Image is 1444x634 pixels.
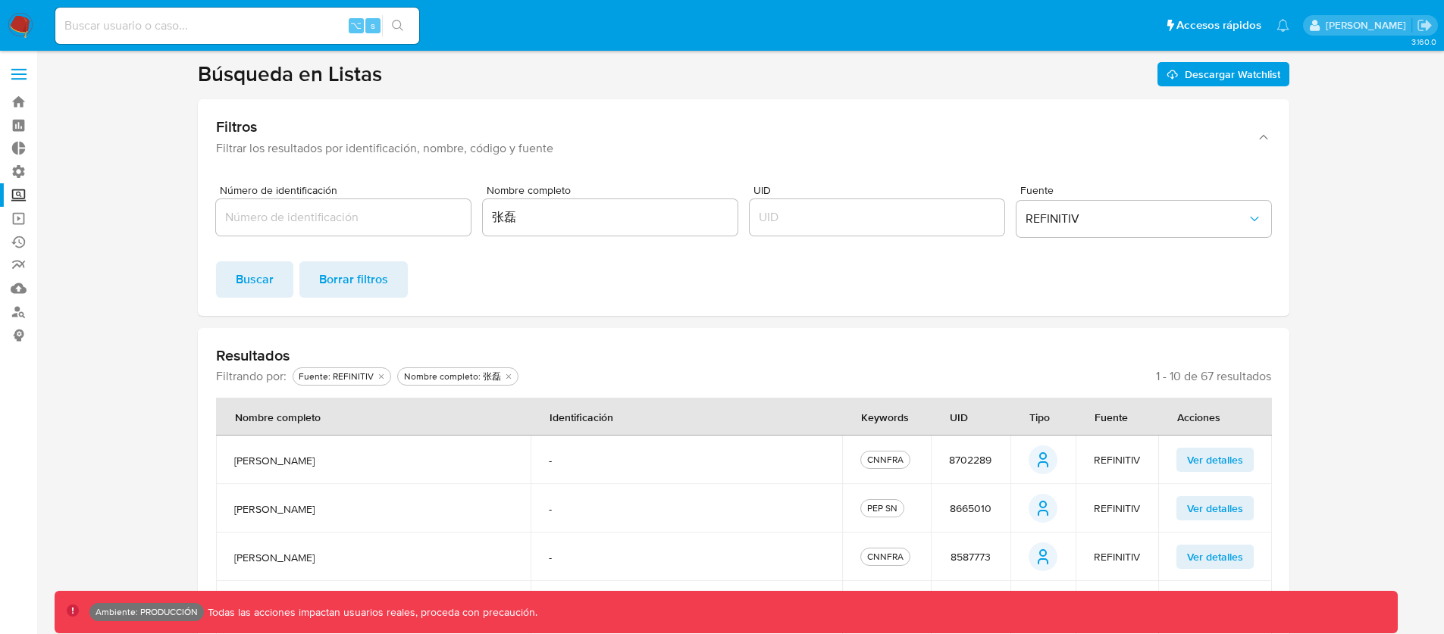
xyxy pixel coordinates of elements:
[1417,17,1433,33] a: Salir
[350,18,362,33] span: ⌥
[1276,19,1289,32] a: Notificaciones
[55,16,419,36] input: Buscar usuario o caso...
[96,609,198,615] p: Ambiente: PRODUCCIÓN
[382,15,413,36] button: search-icon
[1326,18,1411,33] p: marcoezequiel.morales@mercadolibre.com
[371,18,375,33] span: s
[204,605,537,620] p: Todas las acciones impactan usuarios reales, proceda con precaución.
[1176,17,1261,33] span: Accesos rápidos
